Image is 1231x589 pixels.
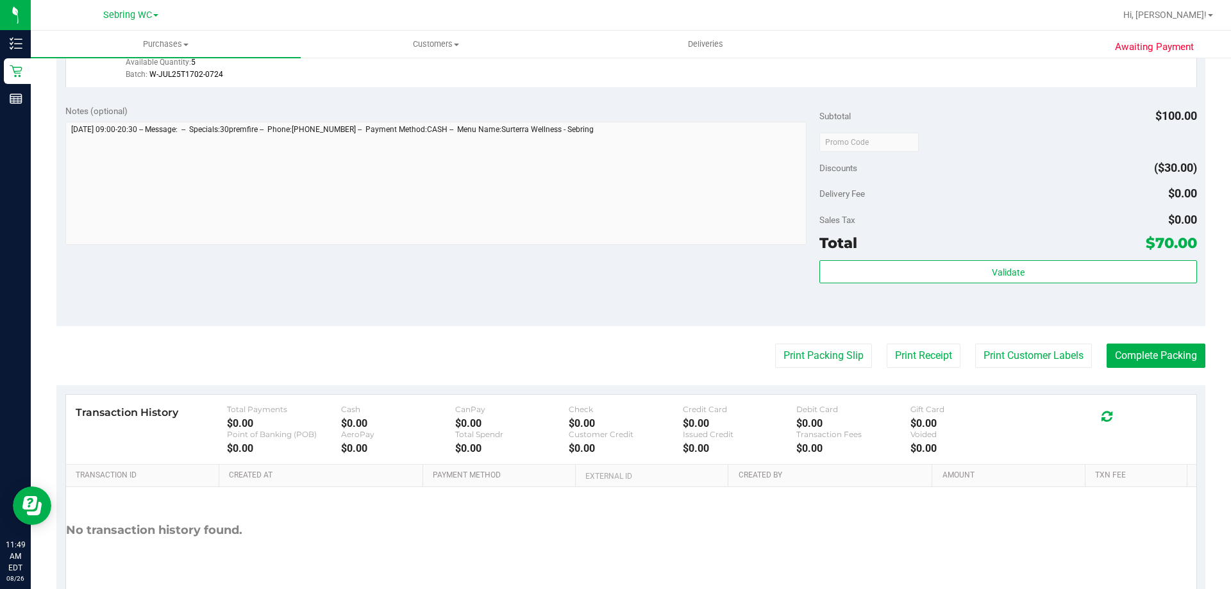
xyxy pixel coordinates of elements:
div: $0.00 [227,442,341,454]
a: Created At [229,470,417,481]
div: Cash [341,404,455,414]
span: Total [819,234,857,252]
span: Awaiting Payment [1115,40,1194,54]
div: $0.00 [569,442,683,454]
div: Available Quantity: [126,53,414,78]
input: Promo Code [819,133,919,152]
span: Validate [992,267,1025,278]
div: $0.00 [341,417,455,429]
span: $0.00 [1168,213,1197,226]
span: $70.00 [1146,234,1197,252]
div: $0.00 [455,442,569,454]
span: Deliveries [671,38,741,50]
a: Purchases [31,31,301,58]
span: Delivery Fee [819,188,865,199]
div: Transaction Fees [796,429,910,439]
div: Voided [910,429,1025,439]
inline-svg: Retail [10,65,22,78]
inline-svg: Inventory [10,37,22,50]
button: Print Receipt [887,344,960,368]
div: $0.00 [910,417,1025,429]
button: Complete Packing [1107,344,1205,368]
span: Subtotal [819,111,851,121]
div: $0.00 [910,442,1025,454]
div: CanPay [455,404,569,414]
a: Customers [301,31,571,58]
div: $0.00 [569,417,683,429]
div: $0.00 [796,442,910,454]
div: Credit Card [683,404,797,414]
div: $0.00 [341,442,455,454]
div: $0.00 [796,417,910,429]
span: Customers [301,38,570,50]
span: $100.00 [1155,109,1197,122]
span: W-JUL25T1702-0724 [149,70,223,79]
span: Sebring WC [103,10,152,21]
p: 08/26 [6,574,25,583]
div: Total Payments [227,404,341,414]
div: AeroPay [341,429,455,439]
a: Txn Fee [1095,470,1182,481]
span: $0.00 [1168,187,1197,200]
div: $0.00 [227,417,341,429]
span: 5 [191,58,196,67]
button: Print Customer Labels [975,344,1092,368]
span: Hi, [PERSON_NAME]! [1123,10,1207,20]
a: Transaction ID [76,470,214,481]
div: Issued Credit [683,429,797,439]
div: Point of Banking (POB) [227,429,341,439]
a: Deliveries [571,31,841,58]
iframe: Resource center [13,486,51,525]
a: Created By [739,470,927,481]
div: $0.00 [683,417,797,429]
div: Total Spendr [455,429,569,439]
a: Amount [942,470,1080,481]
button: Validate [819,260,1196,283]
a: Payment Method [433,470,571,481]
span: Sales Tax [819,215,855,225]
span: Discounts [819,156,857,179]
div: $0.00 [455,417,569,429]
th: External ID [575,465,728,488]
span: Notes (optional) [65,106,128,116]
span: Batch: [126,70,147,79]
span: ($30.00) [1154,161,1197,174]
div: No transaction history found. [66,487,242,574]
p: 11:49 AM EDT [6,539,25,574]
div: Check [569,404,683,414]
div: $0.00 [683,442,797,454]
div: Debit Card [796,404,910,414]
button: Print Packing Slip [775,344,872,368]
div: Customer Credit [569,429,683,439]
div: Gift Card [910,404,1025,414]
span: Purchases [31,38,301,50]
inline-svg: Reports [10,92,22,105]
